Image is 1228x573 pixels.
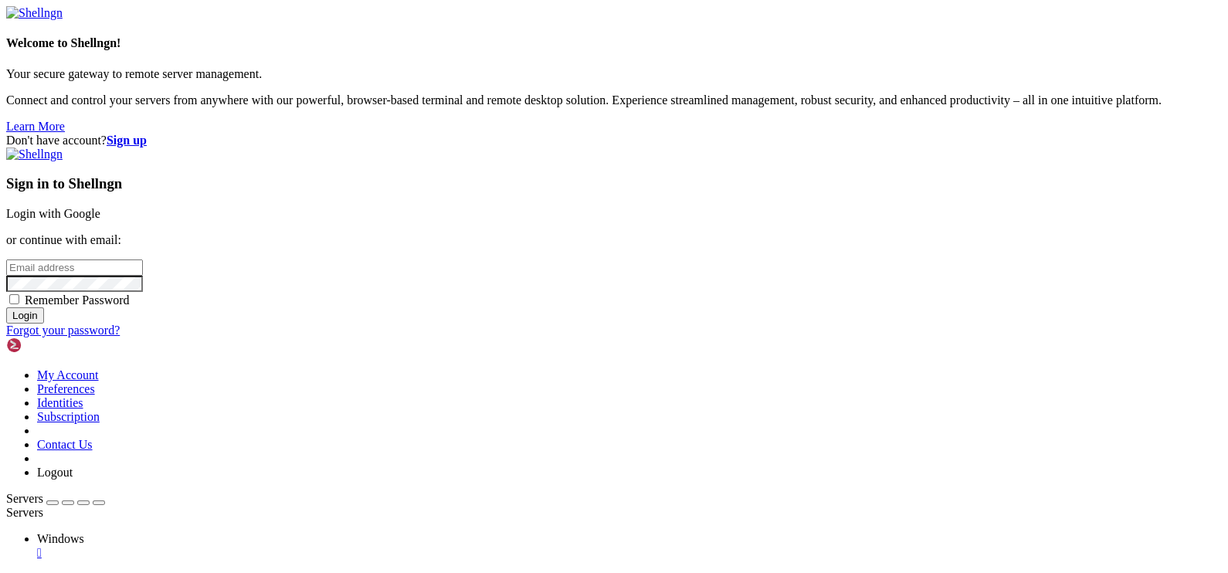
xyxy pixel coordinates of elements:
a: My Account [37,368,99,381]
img: Shellngn [6,147,63,161]
a: Login with Google [6,207,100,220]
a:  [37,546,1222,560]
input: Email address [6,259,143,276]
h4: Welcome to Shellngn! [6,36,1222,50]
a: Sign up [107,134,147,147]
p: or continue with email: [6,233,1222,247]
div: Don't have account? [6,134,1222,147]
span: Servers [6,492,43,505]
a: Logout [37,466,73,479]
p: Your secure gateway to remote server management. [6,67,1222,81]
a: Subscription [37,410,100,423]
a: Preferences [37,382,95,395]
input: Login [6,307,44,324]
h3: Sign in to Shellngn [6,175,1222,192]
a: Contact Us [37,438,93,451]
img: Shellngn [6,337,95,353]
a: Identities [37,396,83,409]
a: Servers [6,492,105,505]
a: Learn More [6,120,65,133]
p: Connect and control your servers from anywhere with our powerful, browser-based terminal and remo... [6,93,1222,107]
div: Servers [6,506,1222,520]
input: Remember Password [9,294,19,304]
a: Windows [37,532,1222,560]
a: Forgot your password? [6,324,120,337]
span: Windows [37,532,84,545]
span: Remember Password [25,293,130,307]
img: Shellngn [6,6,63,20]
